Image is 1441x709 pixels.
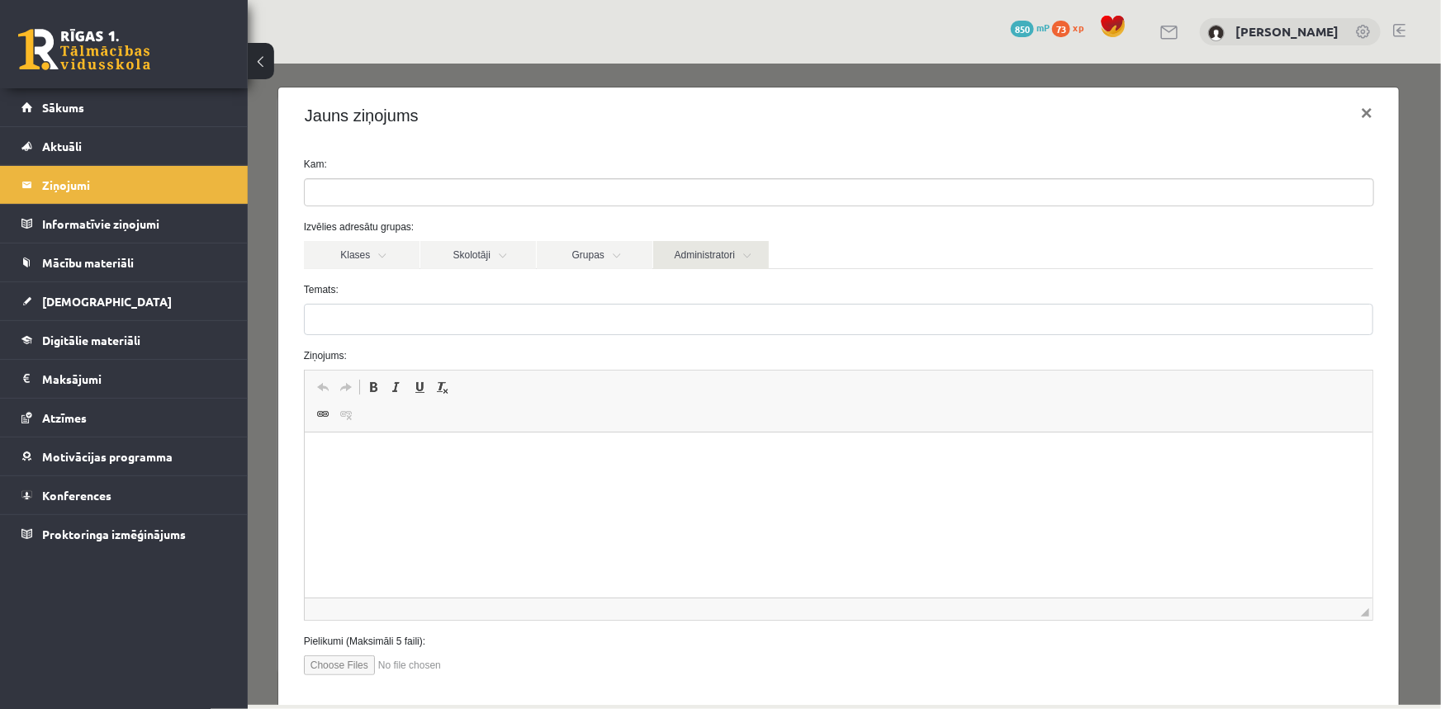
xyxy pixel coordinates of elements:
[21,321,227,359] a: Digitālie materiāli
[42,166,227,204] legend: Ziņojumi
[42,294,172,309] span: [DEMOGRAPHIC_DATA]
[57,40,171,64] h4: Jauns ziņojums
[21,127,227,165] a: Aktuāli
[44,570,1138,585] label: Pielikumi (Maksimāli 5 faili):
[173,177,288,206] a: Skolotāji
[87,340,110,362] a: Unlink
[44,93,1138,108] label: Kam:
[42,333,140,347] span: Digitālie materiāli
[57,369,1125,534] iframe: Editor, wiswyg-editor-47024788536780-1756985339-534
[18,29,150,70] a: Rīgas 1. Tālmācības vidusskola
[405,177,521,206] a: Administratori
[44,156,1138,171] label: Izvēlies adresātu grupas:
[1011,21,1034,37] span: 850
[64,340,87,362] a: Link (Ctrl+K)
[64,313,87,334] a: Undo (Ctrl+Z)
[42,410,87,425] span: Atzīmes
[42,100,84,115] span: Sākums
[56,177,172,206] a: Klases
[1052,21,1092,34] a: 73 xp
[1011,21,1050,34] a: 850 mP
[1100,26,1138,73] button: ×
[1208,25,1225,41] img: Daniela Mazurēviča
[1073,21,1083,34] span: xp
[42,255,134,270] span: Mācību materiāli
[21,205,227,243] a: Informatīvie ziņojumi
[1036,21,1050,34] span: mP
[42,449,173,464] span: Motivācijas programma
[21,360,227,398] a: Maksājumi
[42,488,111,503] span: Konferences
[44,219,1138,234] label: Temats:
[114,313,137,334] a: Bold (Ctrl+B)
[1113,545,1121,553] span: Resize
[42,139,82,154] span: Aktuāli
[87,313,110,334] a: Redo (Ctrl+Y)
[21,476,227,514] a: Konferences
[21,437,227,475] a: Motivācijas programma
[42,205,227,243] legend: Informatīvie ziņojumi
[289,177,405,206] a: Grupas
[160,313,183,334] a: Underline (Ctrl+U)
[21,88,227,126] a: Sākums
[42,527,186,541] span: Proktoringa izmēģinājums
[44,285,1138,300] label: Ziņojums:
[137,313,160,334] a: Italic (Ctrl+I)
[21,166,227,204] a: Ziņojumi
[183,313,206,334] a: Remove Format
[21,399,227,437] a: Atzīmes
[21,282,227,320] a: [DEMOGRAPHIC_DATA]
[1235,23,1339,40] a: [PERSON_NAME]
[42,360,227,398] legend: Maksājumi
[1052,21,1070,37] span: 73
[21,515,227,553] a: Proktoringa izmēģinājums
[21,243,227,281] a: Mācību materiāli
